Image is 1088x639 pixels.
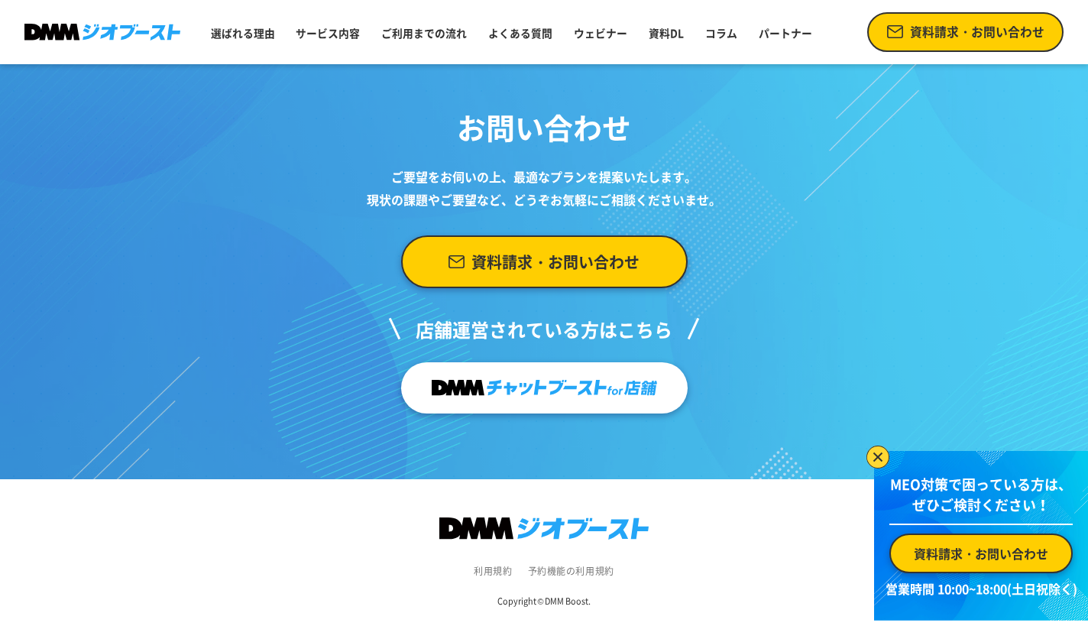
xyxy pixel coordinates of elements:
[866,446,889,469] img: バナーを閉じる
[699,19,743,47] a: コラム
[914,544,1048,563] span: 資料請求・お問い合わせ
[889,534,1073,573] a: 資料請求・お問い合わせ
[528,564,614,578] a: 予約機能の利用規約
[401,362,688,414] a: チャットブーストfor店舗
[497,595,591,607] small: Copyright © DMM Boost.
[883,579,1079,598] p: 営業時間 10:00~18:00(土日祝除く)
[643,19,690,47] a: 資料DL
[401,235,688,288] a: 資料請求・お問い合わせ
[388,313,700,362] p: 店舗運営されている方はこちら
[24,24,180,41] img: DMMジオブースト
[439,517,649,540] img: DMMジオブースト
[568,19,633,47] a: ウェビナー
[474,564,512,578] a: 利用規約
[353,166,735,211] p: ご要望をお伺いの上、 最適なプランを提案いたします。 現状の課題やご要望など、 どうぞお気軽にご相談くださいませ。
[482,19,559,47] a: よくある質問
[867,12,1064,52] a: 資料請求・お問い合わせ
[205,19,281,47] a: 選ばれる理由
[889,474,1073,525] p: MEO対策で困っている方は、 ぜひご検討ください！
[290,19,366,47] a: サービス内容
[471,248,640,276] span: 資料請求・お問い合わせ
[432,373,657,403] img: チャットブーストfor店舗
[910,23,1044,41] span: 資料請求・お問い合わせ
[753,19,818,47] a: パートナー
[375,19,473,47] a: ご利用までの流れ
